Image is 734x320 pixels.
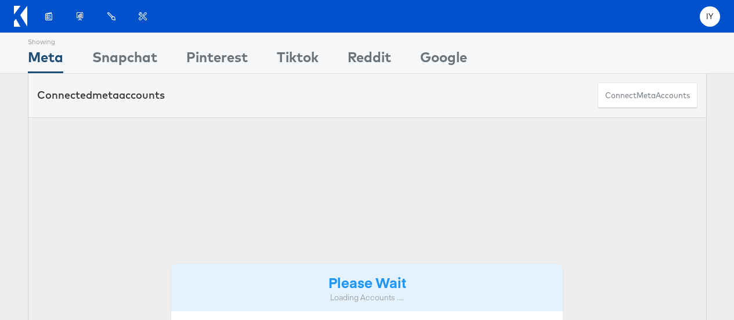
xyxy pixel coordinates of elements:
button: ConnectmetaAccounts [598,82,697,109]
strong: Please Wait [328,272,406,292]
div: Pinterest [186,47,248,73]
div: Tiktok [277,47,319,73]
div: Google [420,47,467,73]
div: Reddit [348,47,391,73]
div: Showing [28,33,63,47]
span: meta [637,90,656,101]
div: Loading Accounts .... [180,292,555,303]
div: Meta [28,47,63,73]
span: IY [706,13,714,20]
div: Connected accounts [37,88,165,103]
span: meta [92,88,119,102]
div: Snapchat [92,47,157,73]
